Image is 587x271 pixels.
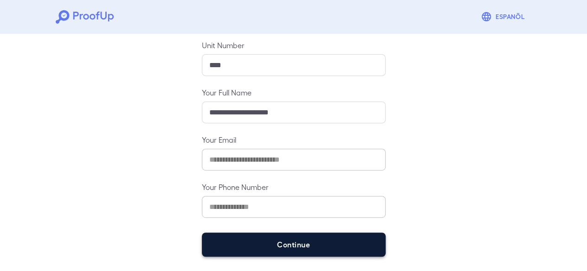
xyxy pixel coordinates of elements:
[202,40,386,50] label: Unit Number
[202,134,386,145] label: Your Email
[202,87,386,98] label: Your Full Name
[202,233,386,257] button: Continue
[477,7,531,26] button: Espanõl
[202,182,386,192] label: Your Phone Number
